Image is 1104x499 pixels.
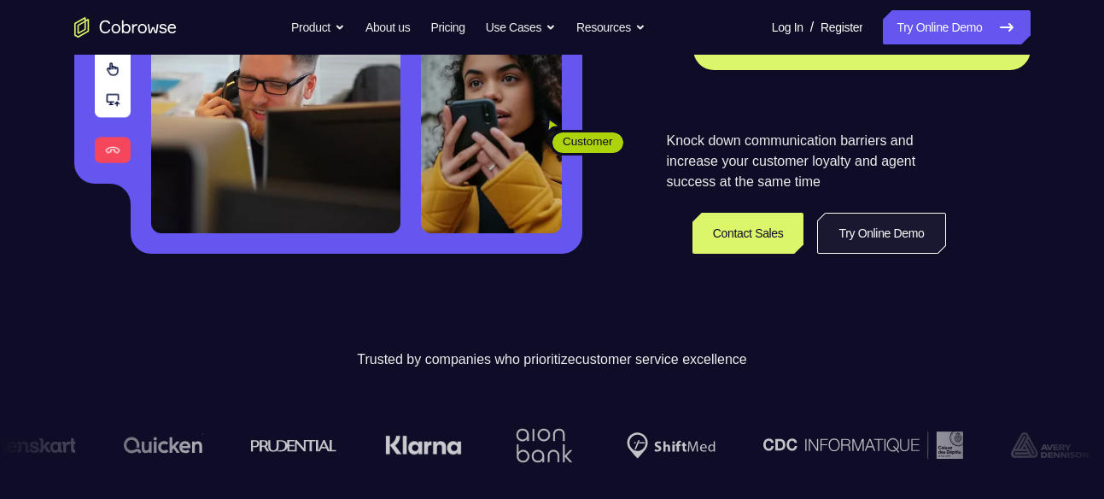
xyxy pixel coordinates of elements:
[821,10,862,44] a: Register
[576,10,645,44] button: Resources
[74,17,177,38] a: Go to the home page
[762,431,962,458] img: CDC Informatique
[250,438,336,452] img: prudential
[883,10,1030,44] a: Try Online Demo
[430,10,464,44] a: Pricing
[365,10,410,44] a: About us
[667,131,946,192] p: Knock down communication barriers and increase your customer loyalty and agent success at the sam...
[575,352,747,367] span: customer service excellence
[486,10,556,44] button: Use Cases
[692,213,804,254] a: Contact Sales
[509,411,578,480] img: Aion Bank
[817,213,945,254] a: Try Online Demo
[384,435,461,455] img: Klarna
[626,432,715,459] img: Shiftmed
[772,10,803,44] a: Log In
[291,10,345,44] button: Product
[810,17,814,38] span: /
[421,31,562,233] img: A customer holding their phone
